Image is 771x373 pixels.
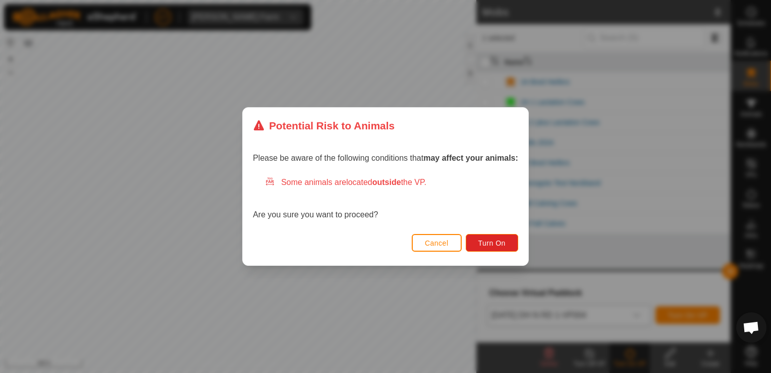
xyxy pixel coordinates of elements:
button: Cancel [412,234,462,252]
button: Turn On [466,234,518,252]
span: Turn On [478,239,506,247]
span: Please be aware of the following conditions that [253,154,518,162]
div: Are you sure you want to proceed? [253,176,518,221]
strong: outside [372,178,401,186]
div: Potential Risk to Animals [253,118,395,133]
a: Open chat [736,312,766,343]
div: Some animals are [265,176,518,189]
span: located the VP. [346,178,426,186]
span: Cancel [425,239,449,247]
strong: may affect your animals: [423,154,518,162]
